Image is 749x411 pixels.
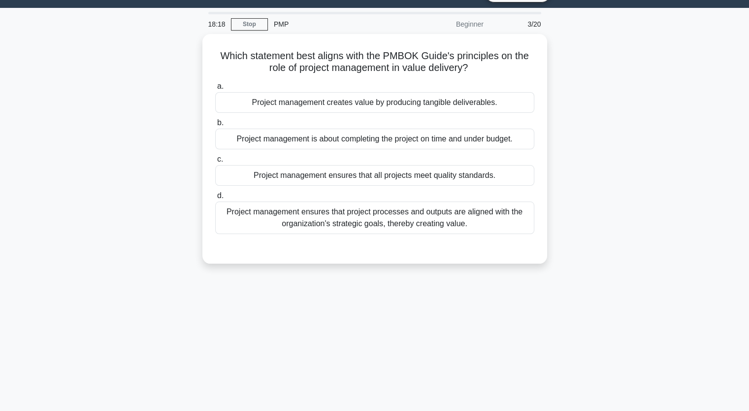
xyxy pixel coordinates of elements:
[215,129,534,149] div: Project management is about completing the project on time and under budget.
[217,118,224,127] span: b.
[268,14,403,34] div: PMP
[217,191,224,200] span: d.
[231,18,268,31] a: Stop
[489,14,547,34] div: 3/20
[215,165,534,186] div: Project management ensures that all projects meet quality standards.
[403,14,489,34] div: Beginner
[215,202,534,234] div: Project management ensures that project processes and outputs are aligned with the organization's...
[217,82,224,90] span: a.
[215,92,534,113] div: Project management creates value by producing tangible deliverables.
[217,155,223,163] span: c.
[214,50,535,74] h5: Which statement best aligns with the PMBOK Guide's principles on the role of project management i...
[202,14,231,34] div: 18:18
